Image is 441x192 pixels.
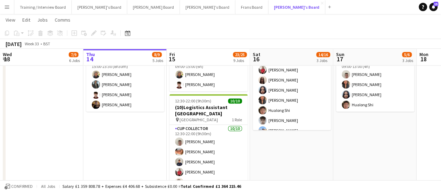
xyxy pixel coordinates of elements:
[152,58,163,63] div: 5 Jobs
[402,52,412,57] span: 5/6
[86,51,95,57] span: Thu
[253,23,331,137] app-card-role: CUP COLLECTOR10/1011:00-20:00 (9h)[PERSON_NAME][PERSON_NAME][PERSON_NAME][PERSON_NAME][PERSON_NAM...
[35,15,51,24] a: Jobs
[268,0,325,14] button: [PERSON_NAME]'s Board
[336,27,414,112] app-job-card: 09:00-13:00 (4h)4/4(4)Logistics Assistant [GEOGRAPHIC_DATA] [GEOGRAPHIC_DATA]1 RoleCUP COLLECTOR4...
[253,51,260,57] span: Sat
[317,58,330,63] div: 3 Jobs
[3,15,18,24] a: View
[152,52,162,57] span: 8/9
[233,58,246,63] div: 9 Jobs
[6,40,22,47] div: [DATE]
[22,17,30,23] span: Edit
[169,51,175,57] span: Fri
[23,41,40,46] span: Week 33
[52,15,73,24] a: Comms
[37,17,48,23] span: Jobs
[233,52,247,57] span: 23/25
[169,57,248,91] app-card-role: RECUP2/209:00-15:00 (6h)[PERSON_NAME][PERSON_NAME]
[11,184,33,189] span: Confirmed
[6,17,15,23] span: View
[55,17,70,23] span: Comms
[433,2,438,6] span: 15
[86,57,164,112] app-card-role: RECUP4/415:00-23:30 (8h30m)[PERSON_NAME][PERSON_NAME][PERSON_NAME][PERSON_NAME]
[253,27,331,130] app-job-card: 11:00-22:00 (11h)13/14(14)Logistics Assistant [GEOGRAPHIC_DATA] [GEOGRAPHIC_DATA]2 RolesCUP COLLE...
[40,184,56,189] span: All jobs
[418,55,428,63] span: 18
[180,117,218,122] span: [GEOGRAPHIC_DATA]
[419,51,428,57] span: Mon
[252,55,260,63] span: 16
[72,0,127,14] button: [PERSON_NAME]'s Board
[235,0,268,14] button: Frans Board
[69,52,78,57] span: 7/9
[175,98,211,103] span: 12:30-22:00 (9h30m)
[43,41,50,46] div: BST
[232,117,242,122] span: 1 Role
[336,51,344,57] span: Sun
[429,3,438,11] a: 15
[69,58,80,63] div: 6 Jobs
[402,58,413,63] div: 3 Jobs
[169,104,248,117] h3: (10)Logistics Assistant [GEOGRAPHIC_DATA]
[228,98,242,103] span: 10/10
[2,55,12,63] span: 13
[336,57,414,112] app-card-role: CUP COLLECTOR4/409:00-13:00 (4h)[PERSON_NAME][PERSON_NAME][PERSON_NAME]Hualong Shi
[86,27,164,112] app-job-card: 15:00-23:30 (8h30m)4/4Logistics Assistant ICC World Championships [GEOGRAPHIC_DATA] 8QN1 RoleRECU...
[180,0,235,14] button: [PERSON_NAME]'s Board
[3,183,34,190] button: Confirmed
[62,184,241,189] div: Salary £1 359 808.78 + Expenses £4 406.68 + Subsistence £0.00 =
[335,55,344,63] span: 17
[127,0,180,14] button: [PERSON_NAME] Board
[20,15,33,24] a: Edit
[316,52,330,57] span: 14/16
[14,0,72,14] button: Training / Interview Board
[168,55,175,63] span: 15
[181,184,241,189] span: Total Confirmed £1 364 215.46
[85,55,95,63] span: 14
[3,51,12,57] span: Wed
